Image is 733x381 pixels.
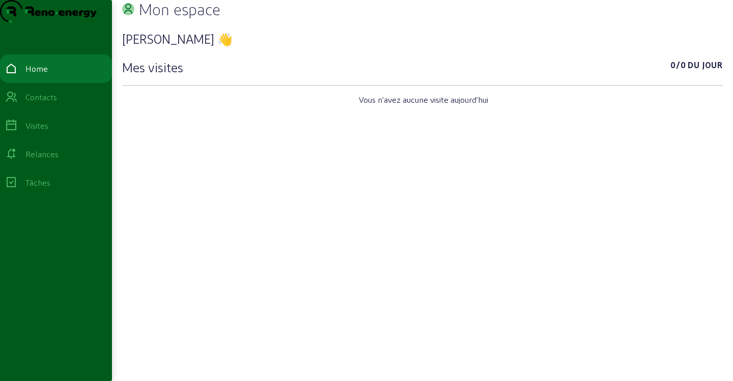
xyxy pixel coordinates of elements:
[25,177,50,189] div: Tâches
[25,63,48,75] div: Home
[670,59,686,75] span: 0/0
[359,94,488,106] span: Vous n'avez aucune visite aujourd'hui
[688,59,723,75] span: Du jour
[25,148,59,160] div: Relances
[25,120,48,132] div: Visites
[25,91,57,103] div: Contacts
[122,31,723,47] h3: [PERSON_NAME] 👋
[122,59,183,75] h3: Mes visites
